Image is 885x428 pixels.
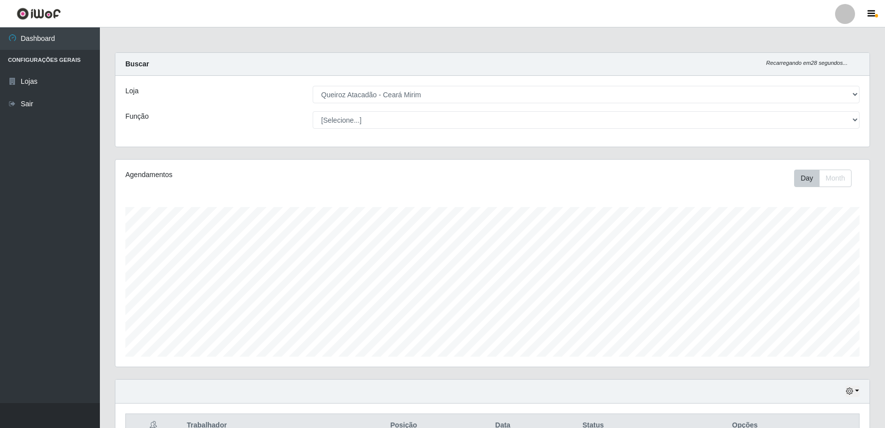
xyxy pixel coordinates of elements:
[125,86,138,96] label: Loja
[125,111,149,122] label: Função
[794,170,860,187] div: Toolbar with button groups
[16,7,61,20] img: CoreUI Logo
[819,170,852,187] button: Month
[794,170,820,187] button: Day
[125,60,149,68] strong: Buscar
[794,170,852,187] div: First group
[766,60,848,66] i: Recarregando em 28 segundos...
[125,170,423,180] div: Agendamentos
